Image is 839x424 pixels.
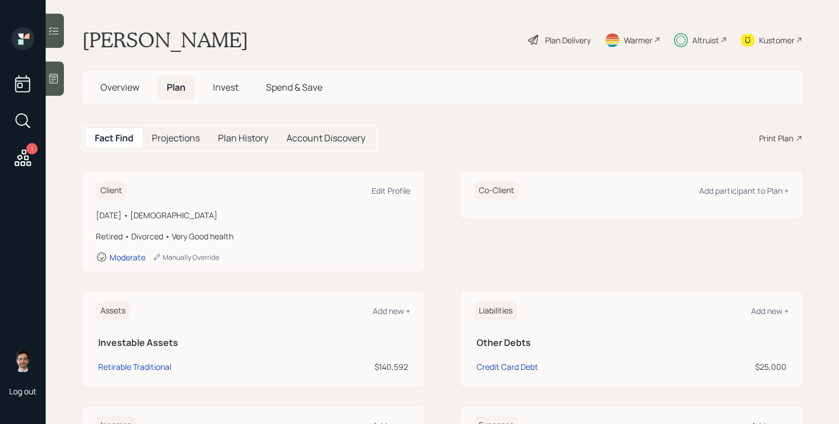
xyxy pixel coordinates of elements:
[751,305,789,316] div: Add new +
[266,81,322,93] span: Spend & Save
[98,361,171,373] div: Retirable Traditional
[95,133,134,144] h5: Fact Find
[692,34,719,46] div: Altruist
[167,81,185,93] span: Plan
[624,34,652,46] div: Warmer
[26,143,38,154] div: 1
[699,185,789,196] div: Add participant to Plan +
[9,386,37,397] div: Log out
[82,27,248,52] h1: [PERSON_NAME]
[96,209,410,221] div: [DATE] • [DEMOGRAPHIC_DATA]
[545,34,591,46] div: Plan Delivery
[474,301,517,320] h6: Liabilities
[759,132,793,144] div: Print Plan
[96,181,127,200] h6: Client
[100,81,139,93] span: Overview
[98,337,408,348] h5: Investable Assets
[372,185,410,196] div: Edit Profile
[474,181,519,200] h6: Co-Client
[477,337,786,348] h5: Other Debts
[213,81,239,93] span: Invest
[96,301,130,320] h6: Assets
[373,305,410,316] div: Add new +
[96,230,410,242] div: Retired • Divorced • Very Good health
[759,34,794,46] div: Kustomer
[152,252,219,262] div: Manually Override
[477,361,538,373] div: Credit Card Debt
[152,133,200,144] h5: Projections
[680,361,786,373] div: $25,000
[287,133,365,144] h5: Account Discovery
[309,361,408,373] div: $140,592
[218,133,268,144] h5: Plan History
[110,252,146,263] div: Moderate
[11,349,34,372] img: jonah-coleman-headshot.png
